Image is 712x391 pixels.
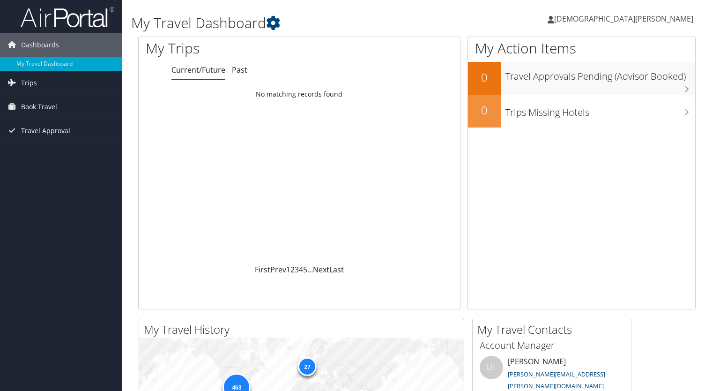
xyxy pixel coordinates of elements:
[255,264,270,275] a: First
[548,5,703,33] a: [DEMOGRAPHIC_DATA][PERSON_NAME]
[295,264,299,275] a: 3
[290,264,295,275] a: 2
[505,65,695,83] h3: Travel Approvals Pending (Advisor Booked)
[21,33,59,57] span: Dashboards
[270,264,286,275] a: Prev
[21,6,114,28] img: airportal-logo.png
[480,356,503,379] div: LH
[21,119,70,143] span: Travel Approval
[313,264,329,275] a: Next
[303,264,307,275] a: 5
[144,322,464,338] h2: My Travel History
[171,65,225,75] a: Current/Future
[146,38,319,58] h1: My Trips
[554,14,693,24] span: [DEMOGRAPHIC_DATA][PERSON_NAME]
[468,102,501,118] h2: 0
[468,62,695,95] a: 0Travel Approvals Pending (Advisor Booked)
[468,38,695,58] h1: My Action Items
[505,101,695,119] h3: Trips Missing Hotels
[298,357,317,376] div: 27
[286,264,290,275] a: 1
[477,322,631,338] h2: My Travel Contacts
[21,95,57,119] span: Book Travel
[329,264,344,275] a: Last
[468,69,501,85] h2: 0
[480,339,624,352] h3: Account Manager
[299,264,303,275] a: 4
[131,13,512,33] h1: My Travel Dashboard
[468,95,695,128] a: 0Trips Missing Hotels
[508,370,605,391] a: [PERSON_NAME][EMAIL_ADDRESS][PERSON_NAME][DOMAIN_NAME]
[232,65,247,75] a: Past
[307,264,313,275] span: …
[21,71,37,95] span: Trips
[139,86,460,103] td: No matching records found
